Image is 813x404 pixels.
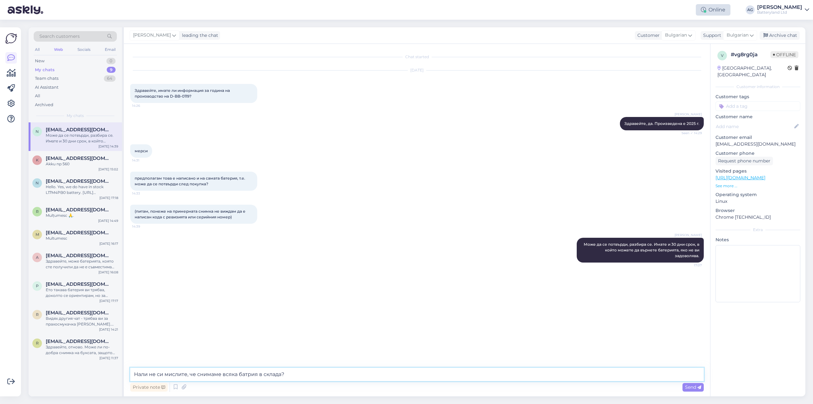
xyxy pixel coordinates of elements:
[757,5,809,15] a: [PERSON_NAME]Batteryland Ltd
[67,113,84,119] span: My chats
[716,134,800,141] p: Customer email
[624,121,699,126] span: Здравейте, да. Произведена е 2025 г.
[99,241,118,246] div: [DATE] 16:17
[35,84,58,91] div: AI Assistant
[701,32,721,39] div: Support
[584,242,700,258] span: Може да се потвърди, разбира се. Имате и 30 дни срок, в който можете да върнете батерията, яко не...
[727,32,749,39] span: Bulgarian
[35,67,55,73] div: My chats
[36,209,39,214] span: r
[130,368,704,381] textarea: Нали не си мислите, че снимаме всяка батрия в склада?
[130,383,168,392] div: Private note
[132,191,156,196] span: 14:33
[130,54,704,60] div: Chat started
[99,356,118,360] div: [DATE] 11:37
[716,198,800,205] p: Linux
[36,158,39,162] span: k
[132,158,156,163] span: 14:31
[36,129,39,134] span: n
[106,58,116,64] div: 0
[46,287,118,298] div: Ето такава батерия ви трябва, доколто се ориентирам, но за съжаление към момента ние не предлагам...
[46,161,118,167] div: Akku np 560
[132,103,156,108] span: 14:26
[46,253,112,258] span: anderlic.m@gmail.com
[46,310,112,316] span: Rvasev@yahoo.com
[46,155,112,161] span: klingler.c@outlook.de
[675,112,702,117] span: [PERSON_NAME]
[135,176,246,186] span: предполагам това е написано и на самата батерия, т.е. може да се потвърди след покупка?
[99,327,118,332] div: [DATE] 14:21
[46,339,112,344] span: Rvasev@yahoo.com
[716,207,800,214] p: Browser
[46,344,118,356] div: Здравейте, отново. Може ли по-добра снимка на буксата, защото може да се окаже, че ви трябва друг...
[678,131,702,135] span: Seen ✓ 14:29
[98,167,118,172] div: [DATE] 15:02
[716,236,800,243] p: Notes
[133,32,171,39] span: [PERSON_NAME]
[716,191,800,198] p: Operating system
[746,5,755,14] div: AG
[135,148,148,153] span: мерси
[716,183,800,189] p: See more ...
[35,75,58,82] div: Team chats
[39,33,80,40] span: Search customers
[135,88,231,99] span: Здравейте, имате ли информация за година на производство на D-BB-0119?
[721,53,723,58] span: v
[46,184,118,195] div: Hello. Yes, we do have in stock L17M4PB0 battery. [URL][DOMAIN_NAME]
[46,207,112,213] span: radulescupetre222@gmail.com
[35,93,40,99] div: All
[716,141,800,147] p: [EMAIL_ADDRESS][DOMAIN_NAME]
[696,4,730,16] div: Online
[46,236,118,241] div: Multumesc
[36,312,39,317] span: R
[635,32,660,39] div: Customer
[716,150,800,157] p: Customer phone
[35,58,44,64] div: New
[34,45,41,54] div: All
[685,384,701,390] span: Send
[760,31,800,40] div: Archive chat
[46,281,112,287] span: paruchevi@abv.bg
[757,10,802,15] div: Batteryland Ltd
[130,67,704,73] div: [DATE]
[132,224,156,229] span: 14:39
[98,270,118,275] div: [DATE] 16:08
[678,263,702,268] span: 17:07
[36,284,39,288] span: p
[716,227,800,233] div: Extra
[716,123,793,130] input: Add name
[716,175,765,181] a: [URL][DOMAIN_NAME]
[76,45,92,54] div: Socials
[716,157,773,165] div: Request phone number
[36,341,39,346] span: R
[46,213,118,218] div: Mulțumesc 🙏.
[5,32,17,45] img: Askly Logo
[46,230,112,236] span: moldopaul72@gmail.com
[46,178,112,184] span: nr.hamer@yahoo.com
[135,209,246,219] span: (питам, понеже на примерната снимка не виждам да е написан кода с ревизията или серийния номер)
[104,45,117,54] div: Email
[46,127,112,133] span: no.spam@batteryland.com
[716,84,800,90] div: Customer information
[716,168,800,175] p: Visited pages
[770,51,798,58] span: Offline
[665,32,687,39] span: Bulgarian
[46,258,118,270] div: Здравейте, може батерията, която сте получили да не е съвместима или повредена. Може ли повече ин...
[36,255,39,260] span: a
[36,232,39,237] span: m
[35,102,53,108] div: Archived
[104,75,116,82] div: 64
[99,195,118,200] div: [DATE] 17:18
[675,233,702,237] span: [PERSON_NAME]
[731,51,770,58] div: # vg8rg0ja
[46,316,118,327] div: Видях другия чат - трябва ви за прахосмукачка [PERSON_NAME]. Сега ще проверя дали имаме подходяща...
[179,32,218,39] div: leading the chat
[98,218,118,223] div: [DATE] 14:49
[53,45,64,54] div: Web
[716,93,800,100] p: Customer tags
[46,133,118,144] div: Може да се потвърди, разбира се. Имате и 30 дни срок, в който можете да върнете батерията, яко не...
[716,101,800,111] input: Add a tag
[36,181,39,185] span: n
[716,113,800,120] p: Customer name
[717,65,788,78] div: [GEOGRAPHIC_DATA], [GEOGRAPHIC_DATA]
